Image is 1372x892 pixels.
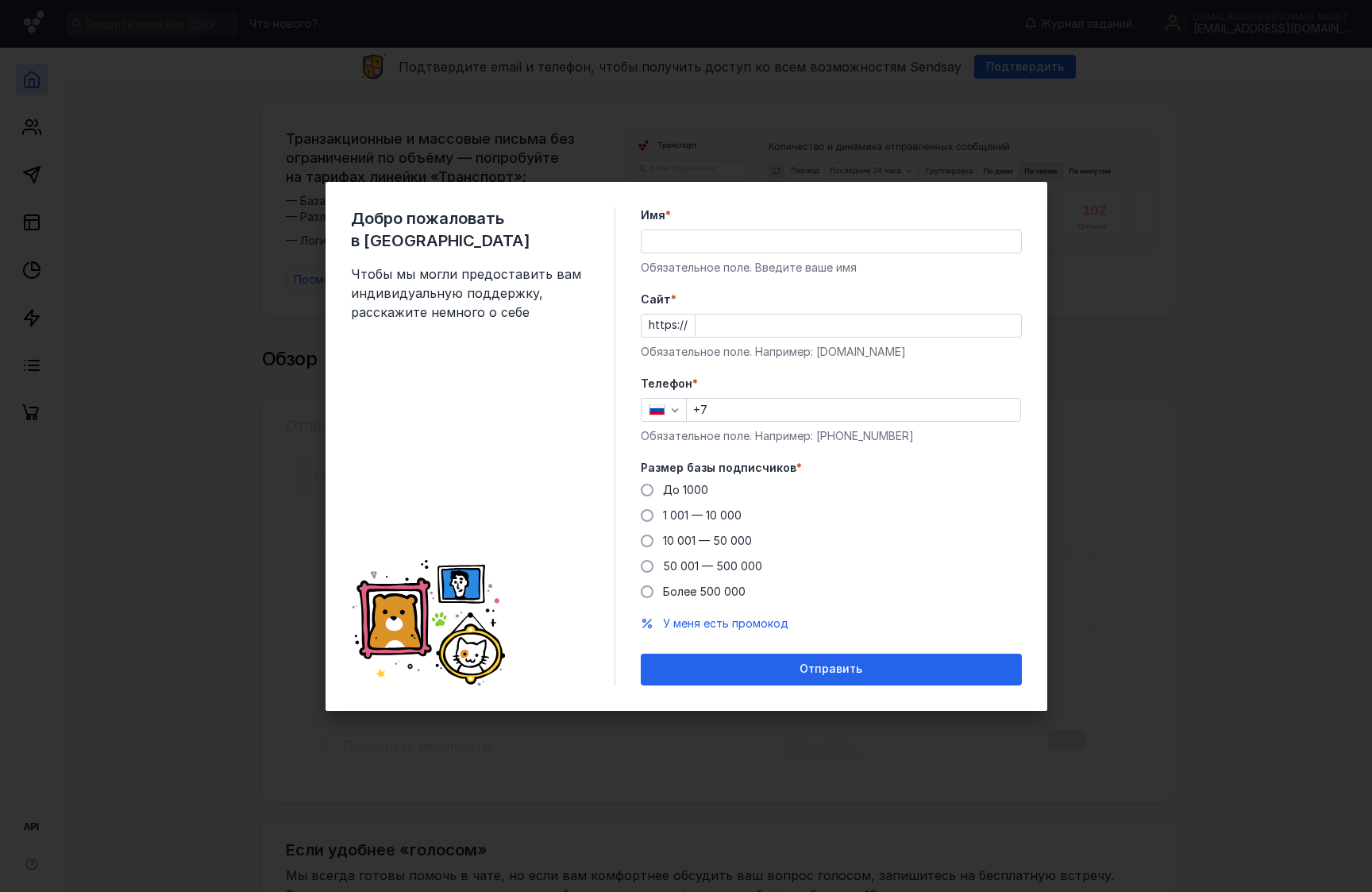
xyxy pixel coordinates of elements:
span: Более 500 000 [663,585,746,598]
button: У меня есть промокод [663,616,788,631]
span: Cайт [641,292,671,307]
span: 50 001 — 500 000 [663,559,762,573]
span: Размер базы подписчиков [641,460,796,476]
span: Добро пожаловать в [GEOGRAPHIC_DATA] [351,207,589,252]
span: У меня есть промокод [663,616,788,630]
div: Обязательное поле. Например: [PHONE_NUMBER] [641,428,1022,444]
div: Обязательное поле. Например: [DOMAIN_NAME] [641,344,1022,360]
span: Имя [641,207,665,223]
span: 10 001 — 50 000 [663,534,752,547]
span: До 1000 [663,483,708,496]
button: Отправить [641,654,1022,685]
span: Отправить [800,662,862,676]
span: Телефон [641,376,692,392]
span: 1 001 — 10 000 [663,508,742,522]
div: Обязательное поле. Введите ваше имя [641,260,1022,276]
span: Чтобы мы могли предоставить вам индивидуальную поддержку, расскажите немного о себе [351,265,589,322]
